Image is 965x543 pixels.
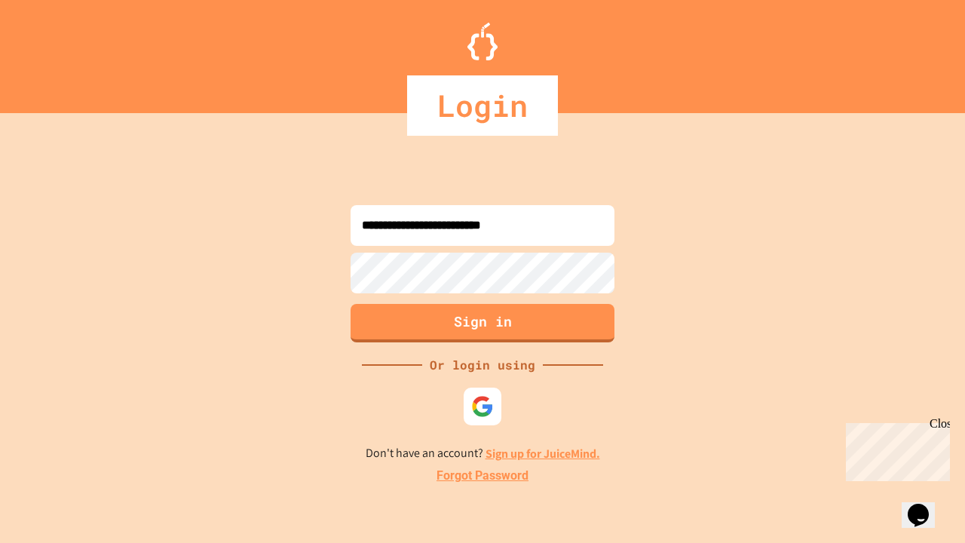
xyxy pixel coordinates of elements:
div: Or login using [422,356,543,374]
img: google-icon.svg [471,395,494,418]
div: Login [407,75,558,136]
a: Forgot Password [437,467,528,485]
button: Sign in [351,304,614,342]
img: Logo.svg [467,23,498,60]
iframe: chat widget [902,483,950,528]
p: Don't have an account? [366,444,600,463]
iframe: chat widget [840,417,950,481]
a: Sign up for JuiceMind. [486,446,600,462]
div: Chat with us now!Close [6,6,104,96]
